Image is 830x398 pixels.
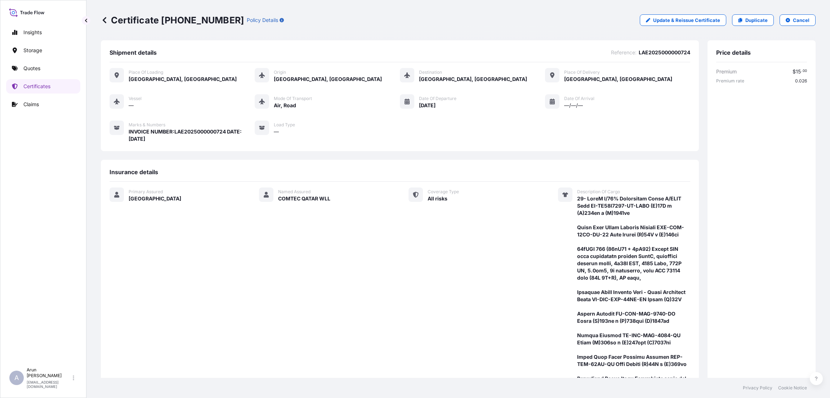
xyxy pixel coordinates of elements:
[716,78,744,84] span: Premium rate
[419,102,436,109] span: [DATE]
[778,385,807,391] a: Cookie Notice
[793,17,809,24] p: Cancel
[716,49,751,56] span: Price details
[23,65,40,72] p: Quotes
[428,195,447,202] span: All risks
[577,189,620,195] span: Description Of Cargo
[110,168,158,176] span: Insurance details
[129,122,165,128] span: Marks & Numbers
[743,385,772,391] a: Privacy Policy
[795,78,807,84] span: 0.026
[23,101,39,108] p: Claims
[27,367,71,379] p: Arun [PERSON_NAME]
[27,380,71,389] p: [EMAIL_ADDRESS][DOMAIN_NAME]
[419,76,527,83] span: [GEOGRAPHIC_DATA], [GEOGRAPHIC_DATA]
[129,195,181,202] span: [GEOGRAPHIC_DATA]
[129,69,163,75] span: Place of Loading
[419,96,456,101] span: Date of Departure
[732,14,774,26] a: Duplicate
[6,97,80,112] a: Claims
[564,69,600,75] span: Place of Delivery
[278,189,311,195] span: Named Assured
[6,79,80,94] a: Certificates
[796,69,801,74] span: 15
[745,17,768,24] p: Duplicate
[129,76,237,83] span: [GEOGRAPHIC_DATA], [GEOGRAPHIC_DATA]
[564,96,594,101] span: Date of Arrival
[23,47,42,54] p: Storage
[129,189,163,195] span: Primary Assured
[129,102,134,109] span: —
[801,70,802,72] span: .
[23,29,42,36] p: Insights
[803,70,807,72] span: 00
[564,102,583,109] span: —/—/—
[274,69,286,75] span: Origin
[564,76,672,83] span: [GEOGRAPHIC_DATA], [GEOGRAPHIC_DATA]
[23,83,50,90] p: Certificates
[640,14,726,26] a: Update & Reissue Certificate
[110,49,157,56] span: Shipment details
[274,96,312,101] span: Mode of Transport
[274,128,279,135] span: —
[274,76,382,83] span: [GEOGRAPHIC_DATA], [GEOGRAPHIC_DATA]
[129,96,142,101] span: Vessel
[274,122,295,128] span: Load Type
[716,68,737,75] span: Premium
[428,189,459,195] span: Coverage Type
[129,128,255,143] span: INVOICE NUMBER:LAE2025000000724 DATE:[DATE]
[274,102,296,109] span: Air, Road
[101,14,244,26] p: Certificate [PHONE_NUMBER]
[278,195,330,202] span: COMTEC QATAR WLL
[611,49,637,56] span: Reference :
[247,17,278,24] p: Policy Details
[653,17,720,24] p: Update & Reissue Certificate
[419,69,442,75] span: Destination
[793,69,796,74] span: $
[6,43,80,58] a: Storage
[6,25,80,40] a: Insights
[780,14,816,26] button: Cancel
[14,374,19,381] span: A
[6,61,80,76] a: Quotes
[639,49,690,56] span: LAE2025000000724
